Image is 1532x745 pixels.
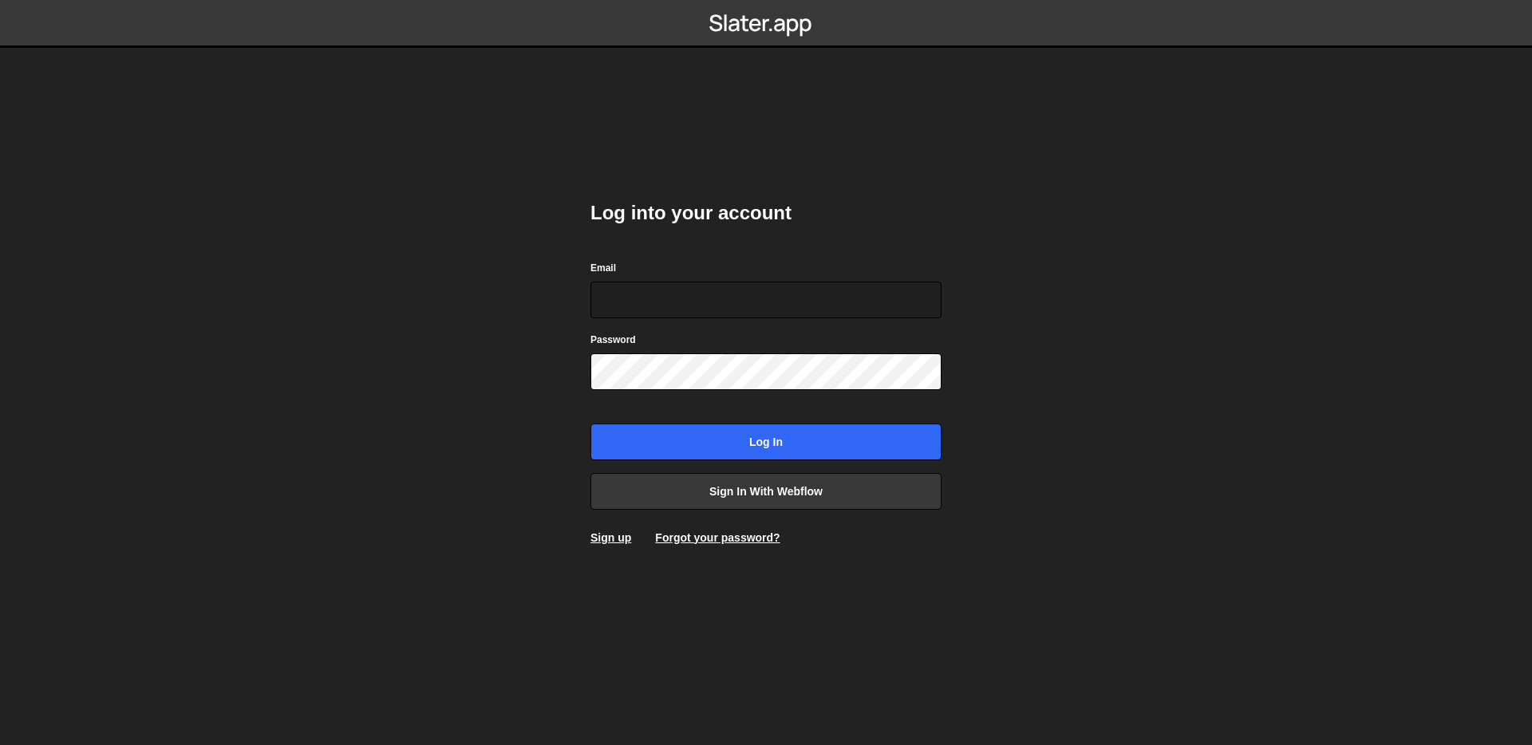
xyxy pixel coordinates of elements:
[590,260,616,276] label: Email
[590,531,631,544] a: Sign up
[655,531,780,544] a: Forgot your password?
[590,473,942,510] a: Sign in with Webflow
[590,424,942,460] input: Log in
[590,332,636,348] label: Password
[590,200,942,226] h2: Log into your account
